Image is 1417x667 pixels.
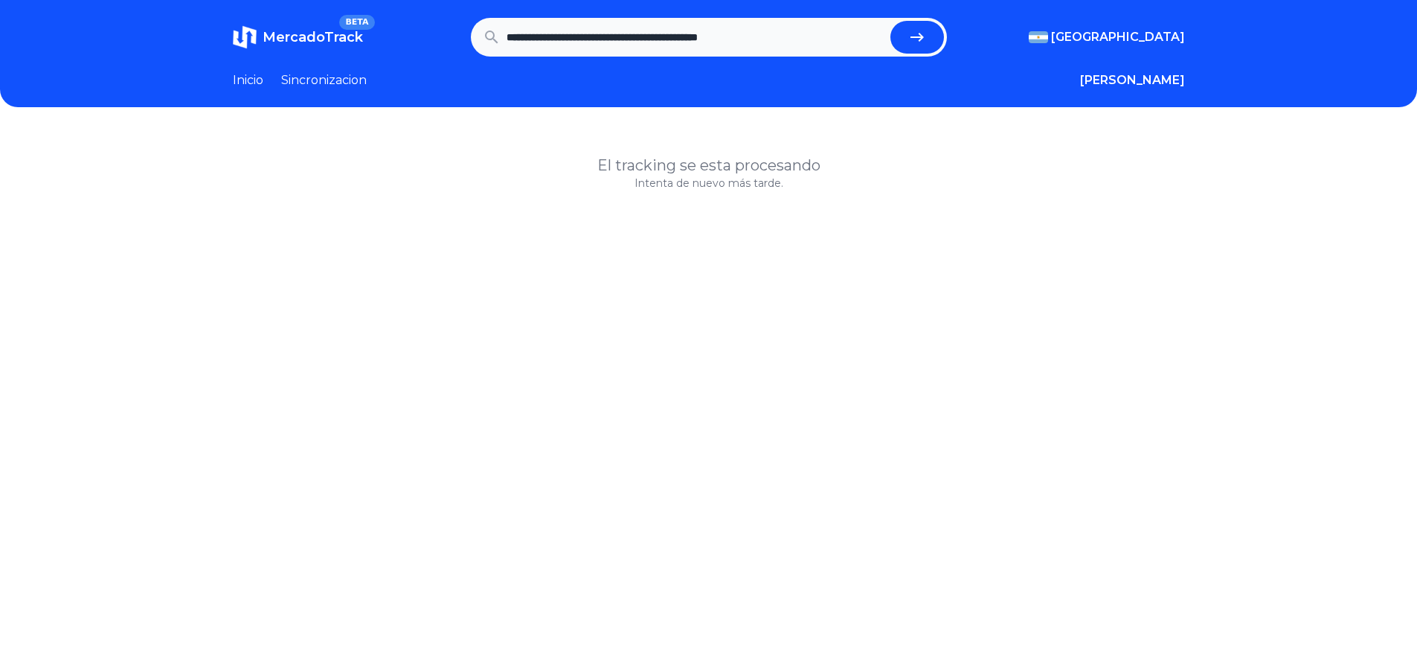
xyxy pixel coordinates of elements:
[339,15,374,30] span: BETA
[233,155,1185,176] h1: El tracking se esta procesando
[263,29,363,45] span: MercadoTrack
[1051,28,1185,46] span: [GEOGRAPHIC_DATA]
[233,25,257,49] img: MercadoTrack
[1029,31,1048,43] img: Argentina
[233,25,363,49] a: MercadoTrackBETA
[233,176,1185,191] p: Intenta de nuevo más tarde.
[281,71,367,89] a: Sincronizacion
[1080,71,1185,89] button: [PERSON_NAME]
[1029,28,1185,46] button: [GEOGRAPHIC_DATA]
[233,71,263,89] a: Inicio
